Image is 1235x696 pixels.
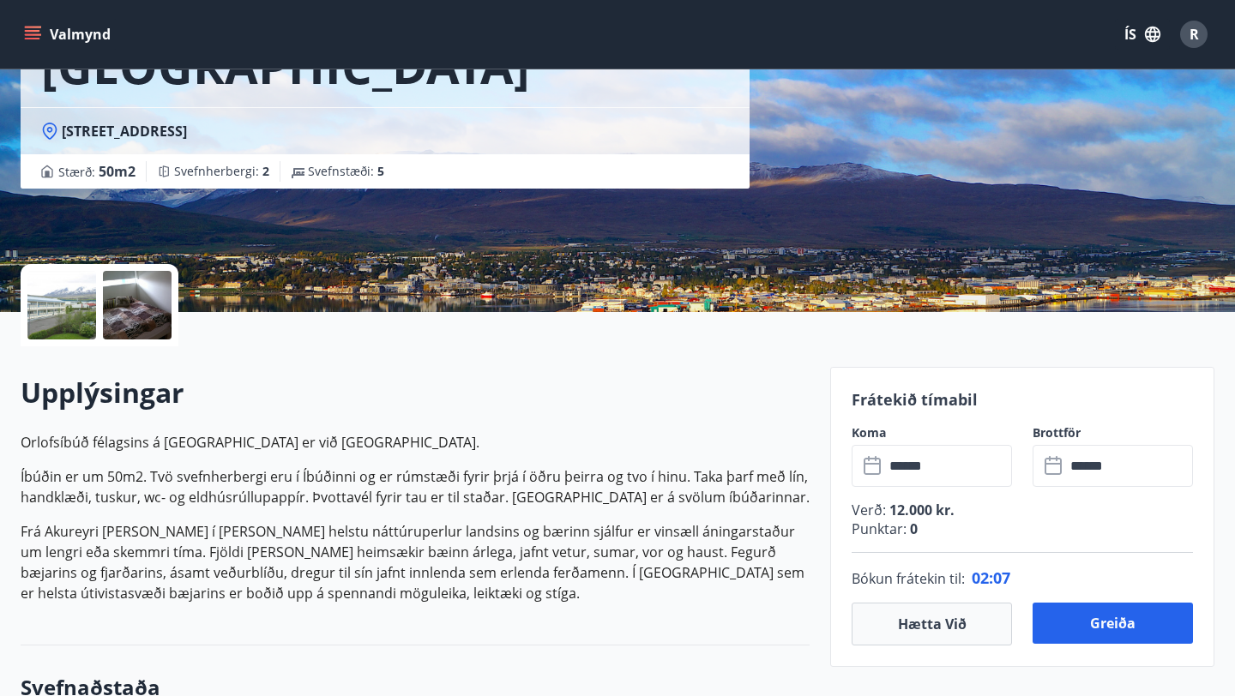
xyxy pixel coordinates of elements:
span: Stærð : [58,161,136,182]
p: Punktar : [852,519,1193,538]
button: R [1173,14,1214,55]
span: [STREET_ADDRESS] [62,122,187,141]
button: ÍS [1115,19,1170,50]
label: Brottför [1033,424,1193,441]
span: 50 m2 [99,162,136,181]
p: Frátekið tímabil [852,388,1193,411]
span: 02 : [972,567,993,588]
span: Bókun frátekin til : [852,568,965,589]
span: 0 [907,519,918,538]
h2: Upplýsingar [21,374,810,411]
label: Koma [852,424,1012,441]
button: Hætta við [852,603,1012,645]
span: R [1190,25,1199,44]
span: Svefnherbergi : [174,163,269,180]
span: 07 [993,567,1010,588]
span: Svefnstæði : [308,163,384,180]
p: Frá Akureyri [PERSON_NAME] í [PERSON_NAME] helstu náttúruperlur landsins og bærinn sjálfur er vin... [21,521,810,603]
p: Íbúðin er um 50m2. Tvö svefnherbergi eru í Íbúðinni og er rúmstæði fyrir þrjá í öðru þeirra og tv... [21,466,810,507]
span: 12.000 kr. [886,501,955,519]
p: Orlofsíbúð félagsins á [GEOGRAPHIC_DATA] er við [GEOGRAPHIC_DATA]. [21,432,810,453]
button: Greiða [1033,603,1193,644]
span: 5 [377,163,384,179]
span: 2 [262,163,269,179]
button: menu [21,19,117,50]
p: Verð : [852,501,1193,519]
